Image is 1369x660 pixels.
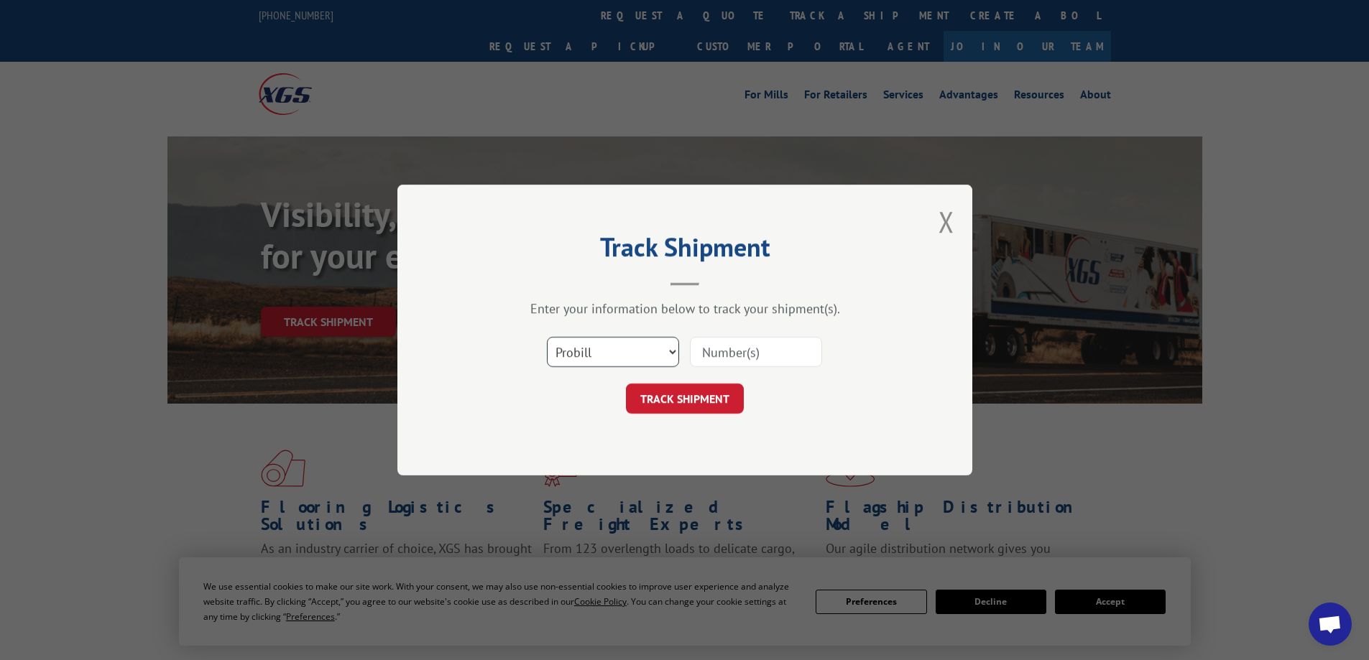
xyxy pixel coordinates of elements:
[939,203,954,241] button: Close modal
[469,300,900,317] div: Enter your information below to track your shipment(s).
[1309,603,1352,646] div: Open chat
[469,237,900,264] h2: Track Shipment
[690,337,822,367] input: Number(s)
[626,384,744,414] button: TRACK SHIPMENT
